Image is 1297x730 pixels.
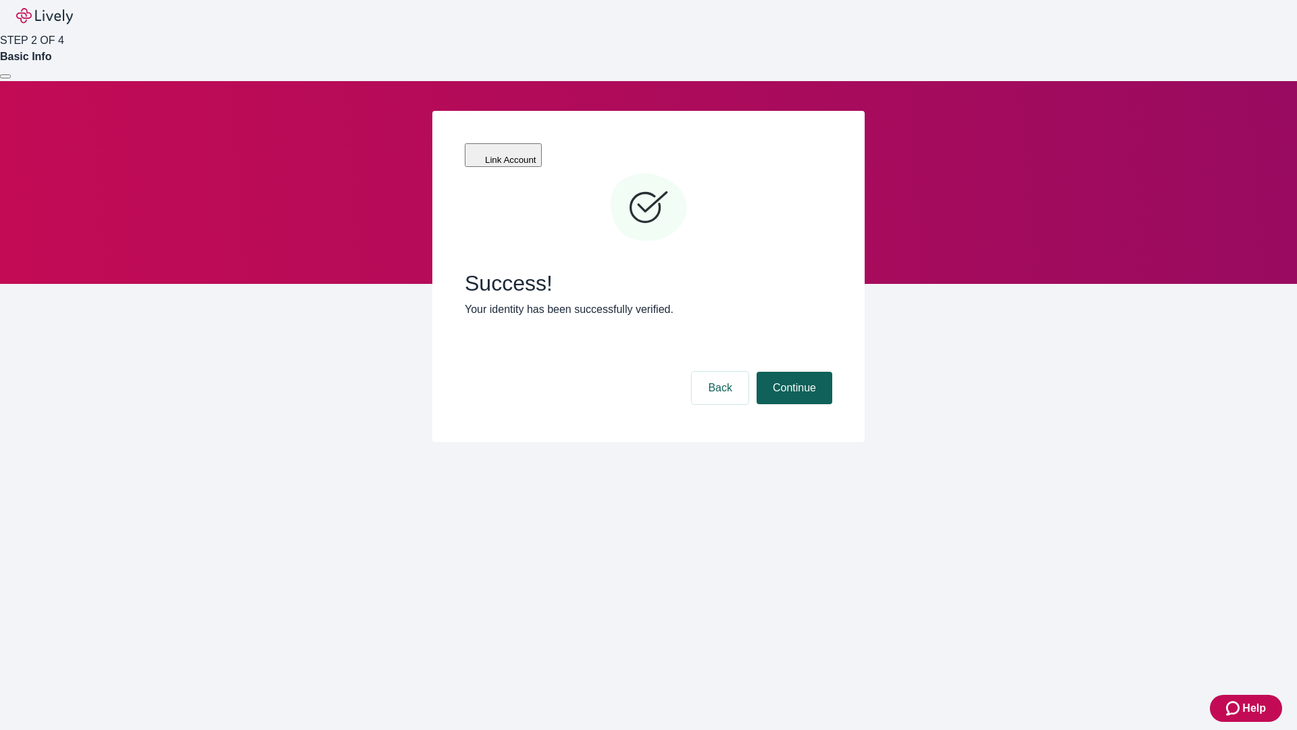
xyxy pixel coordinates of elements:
svg: Zendesk support icon [1226,700,1242,716]
span: Help [1242,700,1266,716]
svg: Checkmark icon [608,168,689,249]
button: Back [692,372,748,404]
button: Zendesk support iconHelp [1210,695,1282,722]
button: Link Account [465,143,542,167]
img: Lively [16,8,73,24]
button: Continue [757,372,832,404]
span: Success! [465,270,832,296]
p: Your identity has been successfully verified. [465,301,832,318]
